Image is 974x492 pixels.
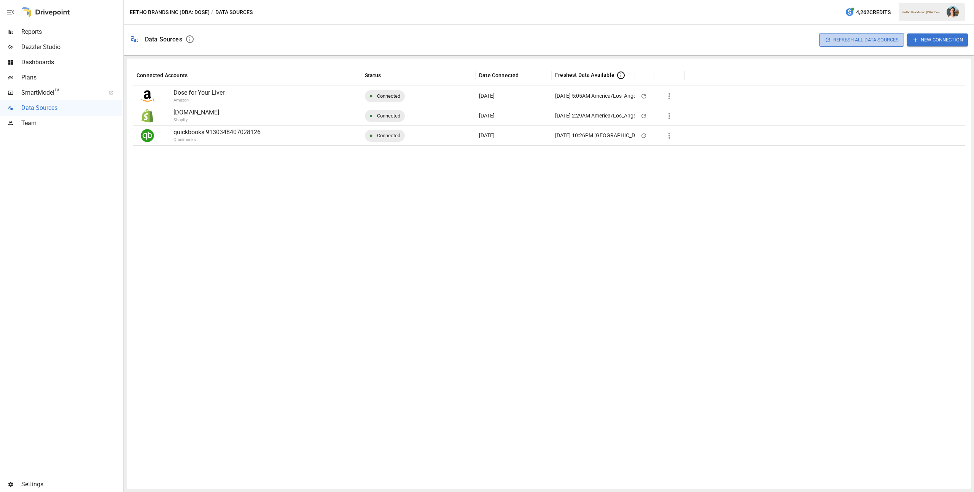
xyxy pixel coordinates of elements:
[555,86,643,106] div: [DATE] 5:05AM America/Los_Angeles
[173,88,357,97] p: Dose for Your Liver
[819,33,904,46] button: Refresh All Data Sources
[145,36,182,43] div: Data Sources
[519,70,530,81] button: Sort
[21,73,122,82] span: Plans
[372,106,405,125] span: Connected
[173,128,357,137] p: quickbooks 9130348407028126
[856,8,891,17] span: 4,262 Credits
[907,33,968,46] button: New Connection
[475,86,551,106] div: Apr 23 2024
[54,87,60,97] span: ™
[842,5,894,19] button: 4,262Credits
[21,480,122,489] span: Settings
[173,108,357,117] p: [DOMAIN_NAME]
[21,27,122,37] span: Reports
[479,72,519,78] div: Date Connected
[640,70,650,81] button: Sort
[188,70,199,81] button: Sort
[141,109,154,122] img: Shopify Logo
[555,71,614,79] span: Freshest Data Available
[173,137,398,143] p: Quickbooks
[21,43,122,52] span: Dazzler Studio
[659,70,669,81] button: Sort
[21,58,122,67] span: Dashboards
[141,129,154,142] img: Quickbooks Logo
[21,103,122,113] span: Data Sources
[130,8,210,17] button: Eetho Brands Inc (DBA: Dose)
[555,126,678,145] div: [DATE] 10:26PM [GEOGRAPHIC_DATA]/Los_Angeles
[21,88,100,97] span: SmartModel
[475,106,551,125] div: Nov 22 2023
[372,86,405,106] span: Connected
[382,70,392,81] button: Sort
[365,72,381,78] div: Status
[137,72,188,78] div: Connected Accounts
[211,8,214,17] div: /
[475,125,551,145] div: Oct 09 2025
[902,11,942,14] div: Eetho Brands Inc (DBA: Dose)
[555,106,643,125] div: [DATE] 2:29AM America/Los_Angeles
[372,126,405,145] span: Connected
[141,89,154,103] img: Amazon Logo
[173,97,398,104] p: Amazon
[21,119,122,128] span: Team
[173,117,398,124] p: Shopify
